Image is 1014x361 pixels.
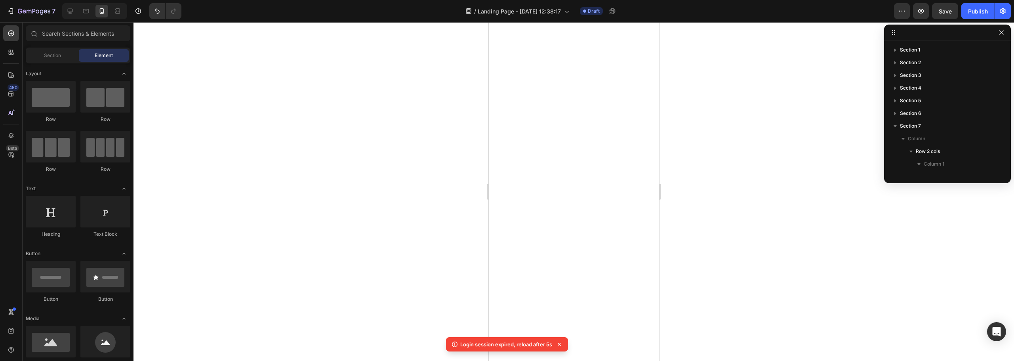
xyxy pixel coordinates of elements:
span: Section 6 [900,109,921,117]
span: Section 4 [900,84,921,92]
span: Landing Page - [DATE] 12:38:17 [478,7,561,15]
span: Toggle open [118,67,130,80]
span: Section 5 [900,97,921,105]
span: Section 2 [900,59,921,67]
input: Search Sections & Elements [26,25,130,41]
p: 7 [52,6,55,16]
div: Row [80,116,130,123]
span: / [474,7,476,15]
div: Open Intercom Messenger [987,322,1006,341]
span: Element [95,52,113,59]
span: Button [26,250,40,257]
div: Row [26,166,76,173]
span: Media [26,315,40,322]
button: Save [932,3,958,19]
span: Section 1 [900,46,920,54]
span: Section [44,52,61,59]
span: Save [939,8,952,15]
span: Column 1 [924,160,944,168]
span: Draft [588,8,600,15]
span: Layout [26,70,41,77]
span: Section 7 [900,122,921,130]
span: Column [908,135,925,143]
span: Toggle open [118,247,130,260]
div: Button [26,296,76,303]
span: Toggle open [118,182,130,195]
div: Undo/Redo [149,3,181,19]
span: Heading [932,173,950,181]
span: Row 2 cols [916,147,940,155]
button: 7 [3,3,59,19]
div: Row [26,116,76,123]
div: Row [80,166,130,173]
div: 450 [8,84,19,91]
div: Beta [6,145,19,151]
div: Button [80,296,130,303]
div: Publish [968,7,988,15]
span: Section 3 [900,71,921,79]
span: Text [26,185,36,192]
iframe: Design area [489,22,659,361]
div: Text Block [80,231,130,238]
span: Toggle open [118,312,130,325]
div: Heading [26,231,76,238]
button: Publish [961,3,995,19]
p: Login session expired, reload after 5s [460,340,552,348]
